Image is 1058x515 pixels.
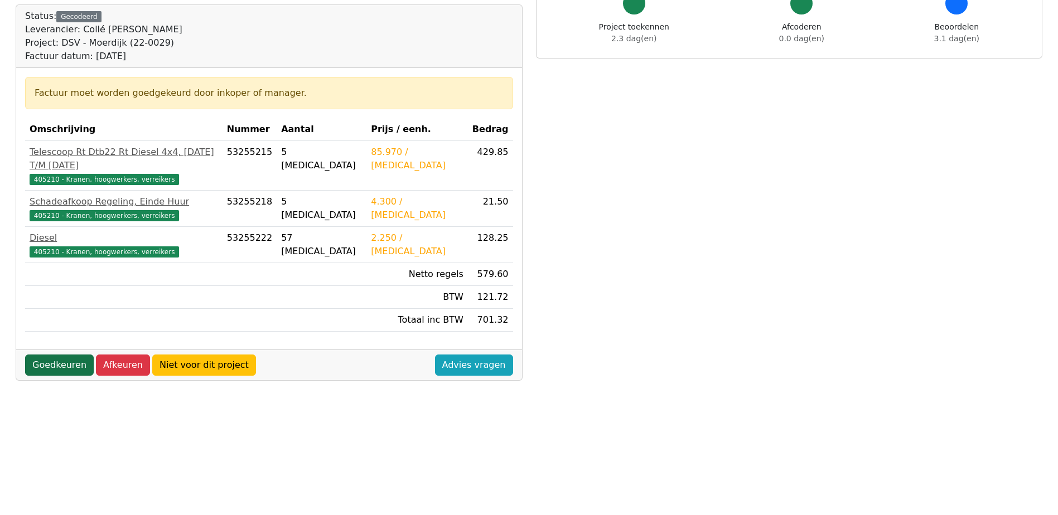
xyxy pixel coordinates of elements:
[30,145,218,186] a: Telescoop Rt Dtb22 Rt Diesel 4x4, [DATE] T/M [DATE]405210 - Kranen, hoogwerkers, verreikers
[25,36,182,50] div: Project: DSV - Moerdijk (22-0029)
[30,195,218,208] div: Schadeafkoop Regeling, Einde Huur
[25,9,182,63] div: Status:
[223,118,277,141] th: Nummer
[30,195,218,222] a: Schadeafkoop Regeling, Einde Huur405210 - Kranen, hoogwerkers, verreikers
[599,21,669,45] div: Project toekennen
[934,34,979,43] span: 3.1 dag(en)
[934,21,979,45] div: Beoordelen
[611,34,656,43] span: 2.3 dag(en)
[56,11,102,22] div: Gecodeerd
[223,227,277,263] td: 53255222
[366,118,468,141] th: Prijs / eenh.
[281,195,362,222] div: 5 [MEDICAL_DATA]
[468,263,513,286] td: 579.60
[366,309,468,332] td: Totaal inc BTW
[30,231,218,245] div: Diesel
[223,141,277,191] td: 53255215
[468,309,513,332] td: 701.32
[96,354,150,376] a: Afkeuren
[30,246,179,257] span: 405210 - Kranen, hoogwerkers, verreikers
[468,141,513,191] td: 429.85
[25,354,94,376] a: Goedkeuren
[371,195,463,222] div: 4.300 / [MEDICAL_DATA]
[468,118,513,141] th: Bedrag
[779,34,824,43] span: 0.0 dag(en)
[468,227,513,263] td: 128.25
[277,118,366,141] th: Aantal
[35,86,504,100] div: Factuur moet worden goedgekeurd door inkoper of manager.
[371,145,463,172] div: 85.970 / [MEDICAL_DATA]
[468,286,513,309] td: 121.72
[30,231,218,258] a: Diesel405210 - Kranen, hoogwerkers, verreikers
[152,354,256,376] a: Niet voor dit project
[30,174,179,185] span: 405210 - Kranen, hoogwerkers, verreikers
[30,210,179,221] span: 405210 - Kranen, hoogwerkers, verreikers
[366,286,468,309] td: BTW
[435,354,513,376] a: Advies vragen
[281,231,362,258] div: 57 [MEDICAL_DATA]
[779,21,824,45] div: Afcoderen
[371,231,463,258] div: 2.250 / [MEDICAL_DATA]
[25,50,182,63] div: Factuur datum: [DATE]
[30,145,218,172] div: Telescoop Rt Dtb22 Rt Diesel 4x4, [DATE] T/M [DATE]
[281,145,362,172] div: 5 [MEDICAL_DATA]
[25,23,182,36] div: Leverancier: Collé [PERSON_NAME]
[223,191,277,227] td: 53255218
[25,118,223,141] th: Omschrijving
[366,263,468,286] td: Netto regels
[468,191,513,227] td: 21.50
